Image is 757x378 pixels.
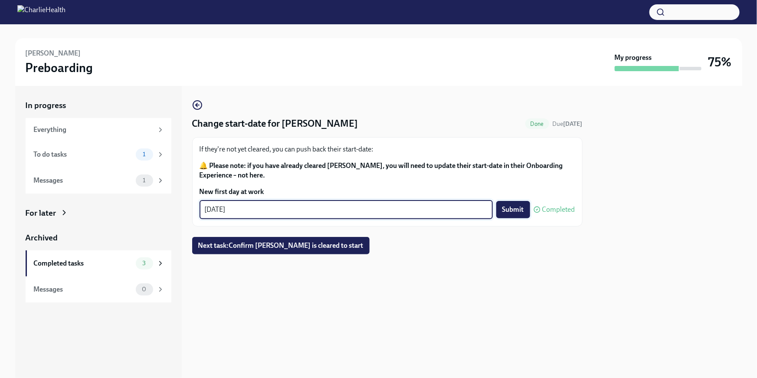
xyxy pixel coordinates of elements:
h3: 75% [708,54,732,70]
h3: Preboarding [26,60,93,76]
span: 1 [138,177,151,184]
div: For later [26,207,56,219]
a: Everything [26,118,171,141]
button: Next task:Confirm [PERSON_NAME] is cleared to start [192,237,370,254]
div: Messages [34,285,132,294]
div: Everything [34,125,153,135]
a: Messages1 [26,168,171,194]
strong: 🔔 Please note: if you have already cleared [PERSON_NAME], you will need to update their start-dat... [200,161,563,179]
span: 0 [137,286,151,293]
a: Archived [26,232,171,243]
div: To do tasks [34,150,132,159]
strong: My progress [615,53,652,62]
span: September 23rd, 2025 09:00 [553,120,583,128]
h6: [PERSON_NAME] [26,49,81,58]
span: Next task : Confirm [PERSON_NAME] is cleared to start [198,241,364,250]
span: Submit [502,205,524,214]
div: Completed tasks [34,259,132,268]
span: Completed [542,206,575,213]
textarea: [DATE] [205,204,488,215]
div: Messages [34,176,132,185]
button: Submit [496,201,530,218]
a: Messages0 [26,276,171,302]
label: New first day at work [200,187,575,197]
span: 1 [138,151,151,158]
h4: Change start-date for [PERSON_NAME] [192,117,358,130]
p: If they're not yet cleared, you can push back their start-date: [200,145,575,154]
span: Done [525,121,549,127]
a: In progress [26,100,171,111]
img: CharlieHealth [17,5,66,19]
a: Completed tasks3 [26,250,171,276]
span: Due [553,120,583,128]
span: 3 [137,260,151,266]
a: For later [26,207,171,219]
a: To do tasks1 [26,141,171,168]
strong: [DATE] [564,120,583,128]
